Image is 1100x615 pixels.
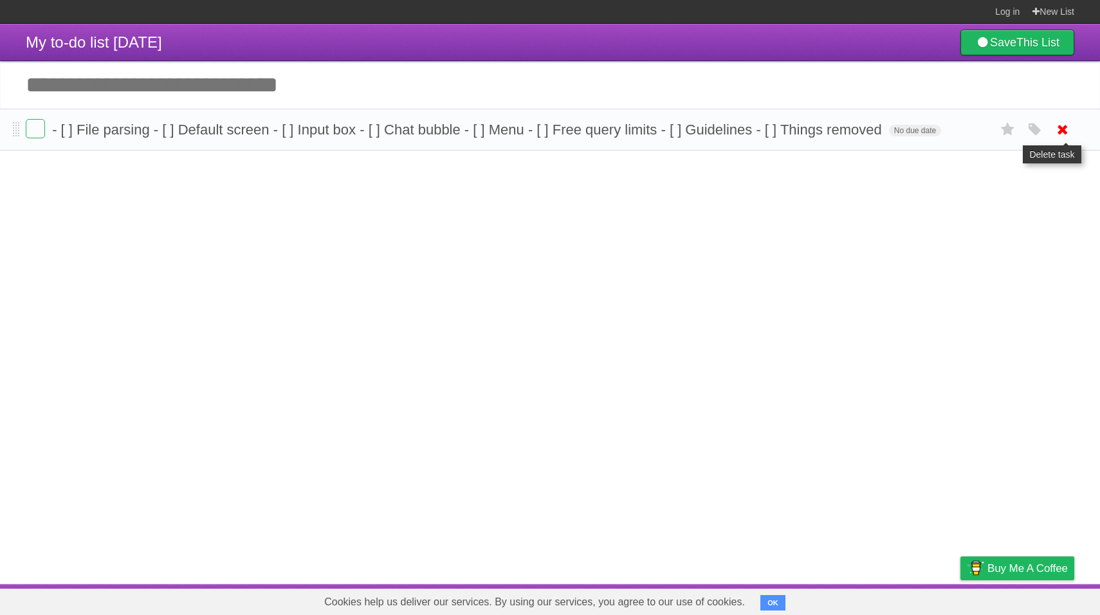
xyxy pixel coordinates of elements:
[967,557,984,579] img: Buy me a coffee
[26,33,162,51] span: My to-do list [DATE]
[311,589,758,615] span: Cookies help us deliver our services. By using our services, you agree to our use of cookies.
[960,30,1074,55] a: SaveThis List
[26,119,45,138] label: Done
[993,587,1074,612] a: Suggest a feature
[889,125,941,136] span: No due date
[789,587,816,612] a: About
[1016,36,1059,49] b: This List
[900,587,928,612] a: Terms
[760,595,785,610] button: OK
[52,122,885,138] span: - [ ] File parsing - [ ] Default screen - [ ] Input box - [ ] Chat bubble - [ ] Menu - [ ] Free q...
[960,556,1074,580] a: Buy me a coffee
[996,119,1020,140] label: Star task
[944,587,977,612] a: Privacy
[987,557,1068,580] span: Buy me a coffee
[832,587,884,612] a: Developers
